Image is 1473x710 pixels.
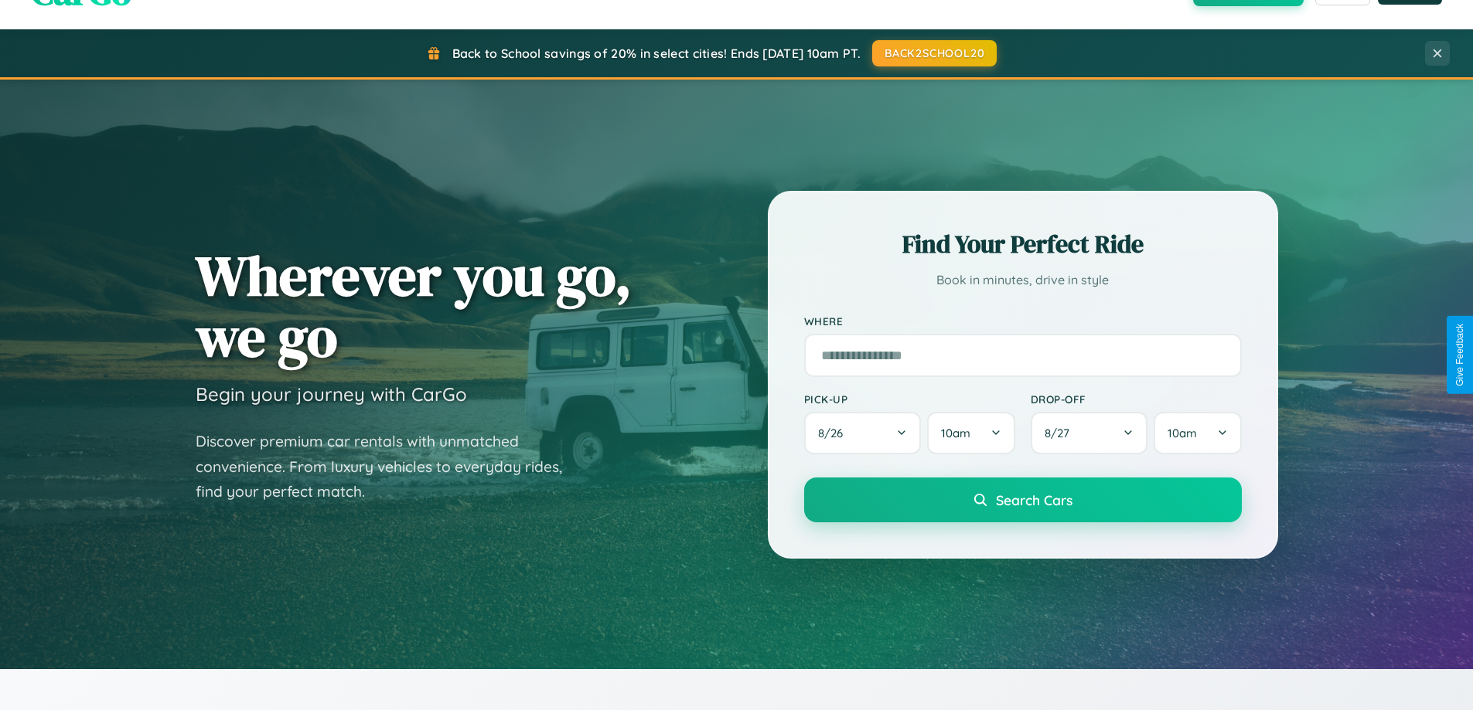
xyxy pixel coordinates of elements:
label: Where [804,314,1242,328]
span: 10am [1168,426,1197,440]
label: Pick-up [804,392,1015,406]
h3: Begin your journey with CarGo [196,382,467,406]
button: BACK2SCHOOL20 [872,40,997,66]
h1: Wherever you go, we go [196,245,632,367]
span: Search Cars [996,491,1072,508]
button: 10am [927,412,1014,454]
span: 8 / 26 [818,426,851,440]
p: Book in minutes, drive in style [804,269,1242,291]
span: 10am [941,426,970,440]
h2: Find Your Perfect Ride [804,227,1242,261]
button: Search Cars [804,477,1242,522]
p: Discover premium car rentals with unmatched convenience. From luxury vehicles to everyday rides, ... [196,429,582,504]
button: 8/26 [804,412,922,454]
label: Drop-off [1031,392,1242,406]
span: 8 / 27 [1045,426,1077,440]
div: Give Feedback [1454,324,1465,386]
button: 8/27 [1031,412,1148,454]
span: Back to School savings of 20% in select cities! Ends [DATE] 10am PT. [452,46,861,61]
button: 10am [1154,412,1241,454]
